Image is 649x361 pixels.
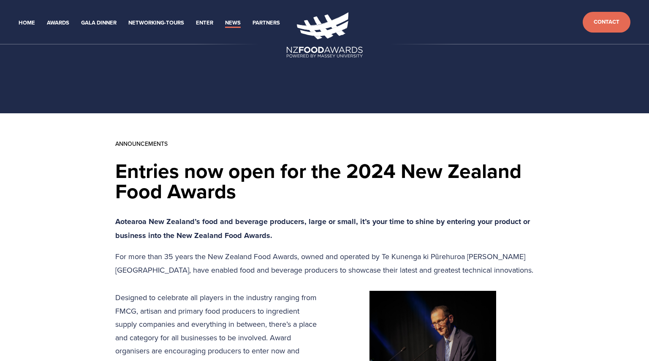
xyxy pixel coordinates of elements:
a: Home [19,18,35,28]
a: Contact [583,12,630,33]
a: Gala Dinner [81,18,117,28]
a: Enter [196,18,213,28]
a: News [225,18,241,28]
a: Announcements [115,139,168,148]
p: For more than 35 years the New Zealand Food Awards, owned and operated by Te Kunenga ki Pūrehuroa... [115,250,534,276]
strong: Aotearoa New Zealand’s food and beverage producers, large or small, it’s your time to shine by en... [115,216,532,241]
a: Awards [47,18,69,28]
a: Networking-Tours [128,18,184,28]
h1: Entries now open for the 2024 New Zealand Food Awards [115,161,534,201]
a: Partners [253,18,280,28]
